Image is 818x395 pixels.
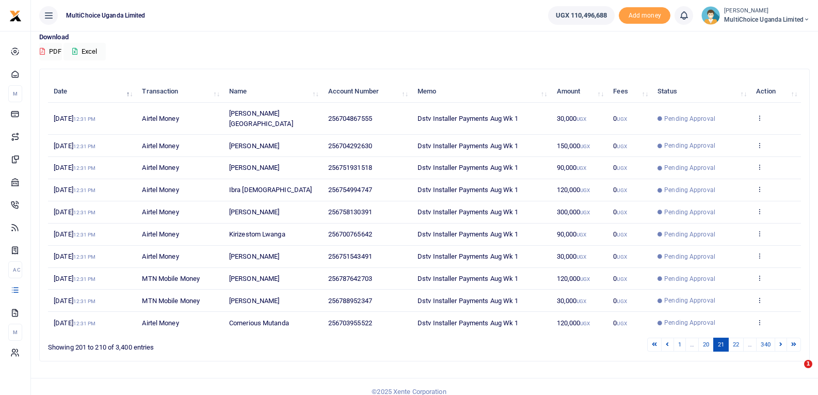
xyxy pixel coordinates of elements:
[73,298,96,304] small: 12:31 PM
[229,275,279,282] span: [PERSON_NAME]
[142,275,200,282] span: MTN Mobile Money
[73,165,96,171] small: 12:31 PM
[54,115,95,122] span: [DATE]
[418,164,518,171] span: Dstv Installer Payments Aug Wk 1
[664,318,715,327] span: Pending Approval
[73,254,96,260] small: 12:31 PM
[617,187,627,193] small: UGX
[576,254,586,260] small: UGX
[783,360,808,385] iframe: Intercom live chat
[229,109,293,128] span: [PERSON_NAME][GEOGRAPHIC_DATA]
[418,319,518,327] span: Dstv Installer Payments Aug Wk 1
[142,186,179,194] span: Airtel Money
[724,7,810,15] small: [PERSON_NAME]
[750,81,801,103] th: Action: activate to sort column ascending
[576,165,586,171] small: UGX
[418,142,518,150] span: Dstv Installer Payments Aug Wk 1
[54,142,95,150] span: [DATE]
[664,141,715,150] span: Pending Approval
[73,276,96,282] small: 12:31 PM
[557,275,590,282] span: 120,000
[613,275,627,282] span: 0
[229,142,279,150] span: [PERSON_NAME]
[617,254,627,260] small: UGX
[142,164,179,171] span: Airtel Money
[229,297,279,305] span: [PERSON_NAME]
[62,11,150,20] span: MultiChoice Uganda Limited
[557,142,590,150] span: 150,000
[548,6,615,25] a: UGX 110,496,688
[8,324,22,341] li: M
[54,275,95,282] span: [DATE]
[580,144,590,149] small: UGX
[54,230,95,238] span: [DATE]
[229,208,279,216] span: [PERSON_NAME]
[557,319,590,327] span: 120,000
[54,164,95,171] span: [DATE]
[544,6,619,25] li: Wallet ballance
[557,186,590,194] span: 120,000
[701,6,810,25] a: profile-user [PERSON_NAME] MultiChoice Uganda Limited
[73,232,96,238] small: 12:31 PM
[664,114,715,123] span: Pending Approval
[664,230,715,239] span: Pending Approval
[229,186,312,194] span: Ibra [DEMOGRAPHIC_DATA]
[418,275,518,282] span: Dstv Installer Payments Aug Wk 1
[619,7,670,24] span: Add money
[142,297,200,305] span: MTN Mobile Money
[557,297,587,305] span: 30,000
[613,115,627,122] span: 0
[557,115,587,122] span: 30,000
[576,232,586,238] small: UGX
[728,338,744,352] a: 22
[142,208,179,216] span: Airtel Money
[613,164,627,171] span: 0
[619,7,670,24] li: Toup your wallet
[418,115,518,122] span: Dstv Installer Payments Aug Wk 1
[73,116,96,122] small: 12:31 PM
[576,298,586,304] small: UGX
[412,81,551,103] th: Memo: activate to sort column ascending
[576,116,586,122] small: UGX
[54,319,95,327] span: [DATE]
[617,298,627,304] small: UGX
[39,32,810,43] p: Download
[418,297,518,305] span: Dstv Installer Payments Aug Wk 1
[142,142,179,150] span: Airtel Money
[229,164,279,171] span: [PERSON_NAME]
[580,187,590,193] small: UGX
[8,261,22,278] li: Ac
[617,210,627,215] small: UGX
[328,297,372,305] span: 256788952347
[607,81,652,103] th: Fees: activate to sort column ascending
[619,11,670,19] a: Add money
[418,208,518,216] span: Dstv Installer Payments Aug Wk 1
[223,81,323,103] th: Name: activate to sort column ascending
[328,252,372,260] span: 256751543491
[713,338,729,352] a: 21
[664,163,715,172] span: Pending Approval
[804,360,812,368] span: 1
[664,185,715,195] span: Pending Approval
[580,276,590,282] small: UGX
[664,274,715,283] span: Pending Approval
[418,230,518,238] span: Dstv Installer Payments Aug Wk 1
[664,296,715,305] span: Pending Approval
[724,15,810,24] span: MultiChoice Uganda Limited
[73,321,96,326] small: 12:31 PM
[557,164,587,171] span: 90,000
[557,252,587,260] span: 30,000
[617,165,627,171] small: UGX
[229,230,285,238] span: Kirizestom Lwanga
[54,252,95,260] span: [DATE]
[73,187,96,193] small: 12:31 PM
[63,43,106,60] button: Excel
[322,81,411,103] th: Account Number: activate to sort column ascending
[664,252,715,261] span: Pending Approval
[617,144,627,149] small: UGX
[142,252,179,260] span: Airtel Money
[136,81,223,103] th: Transaction: activate to sort column ascending
[328,275,372,282] span: 256787642703
[617,321,627,326] small: UGX
[617,232,627,238] small: UGX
